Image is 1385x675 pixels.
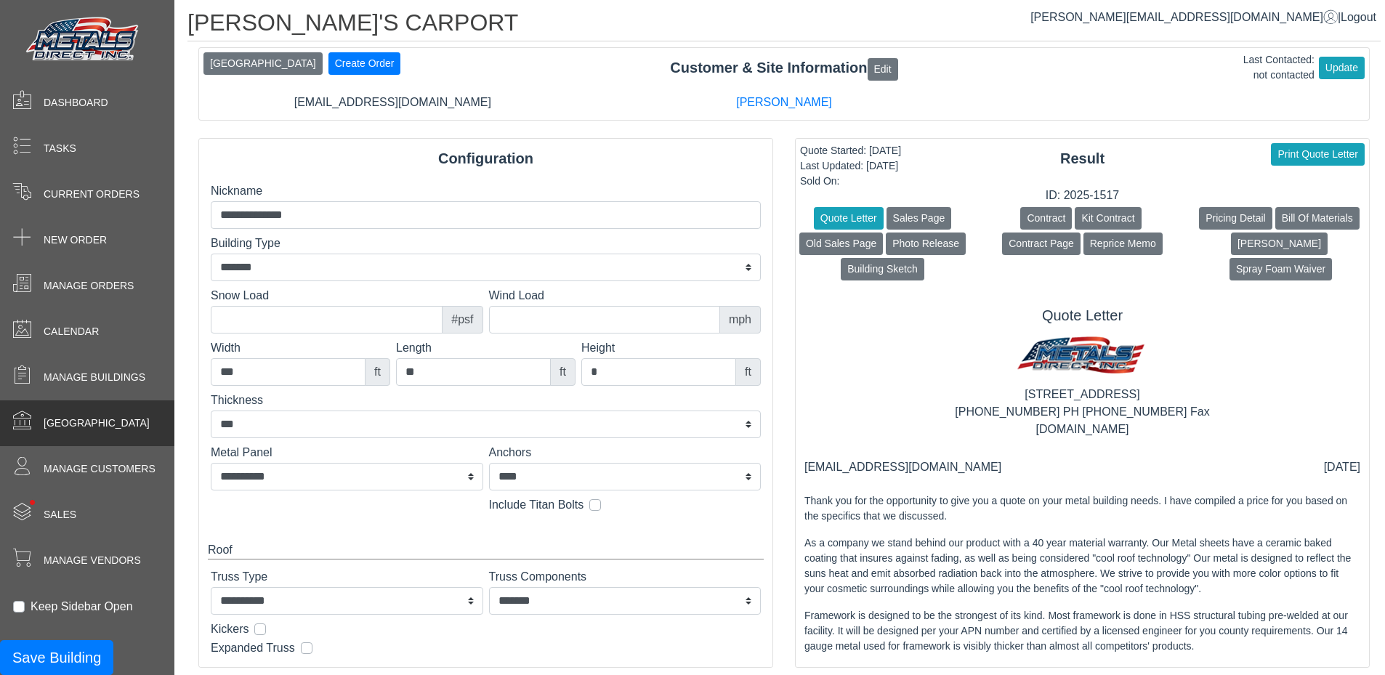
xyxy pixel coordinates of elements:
[365,358,390,386] div: ft
[14,479,51,526] span: •
[211,287,483,304] label: Snow Load
[550,358,576,386] div: ft
[1012,330,1154,386] img: MD logo
[44,278,134,294] span: Manage Orders
[44,324,99,339] span: Calendar
[211,182,761,200] label: Nickname
[1324,458,1360,476] div: [DATE]
[31,598,133,615] label: Keep Sidebar Open
[44,233,107,248] span: New Order
[1341,11,1376,23] span: Logout
[1229,258,1332,280] button: Spray Foam Waiver
[199,147,772,169] div: Configuration
[489,568,762,586] label: Truss Components
[44,553,141,568] span: Manage Vendors
[868,58,898,81] button: Edit
[211,235,761,252] label: Building Type
[1275,207,1360,230] button: Bill Of Materials
[211,639,295,657] label: Expanded Truss
[489,287,762,304] label: Wind Load
[44,370,145,385] span: Manage Buildings
[735,358,761,386] div: ft
[197,94,589,111] div: [EMAIL_ADDRESS][DOMAIN_NAME]
[1030,9,1376,26] div: |
[203,52,323,75] button: [GEOGRAPHIC_DATA]
[489,496,584,514] label: Include Titan Bolts
[886,233,966,255] button: Photo Release
[187,9,1381,41] h1: [PERSON_NAME]'S CARPORT
[211,568,483,586] label: Truss Type
[211,621,249,638] label: Kickers
[44,95,108,110] span: Dashboard
[1083,233,1163,255] button: Reprice Memo
[800,143,901,158] div: Quote Started: [DATE]
[887,207,952,230] button: Sales Page
[804,458,1001,476] div: [EMAIL_ADDRESS][DOMAIN_NAME]
[208,541,764,559] div: Roof
[44,507,76,522] span: Sales
[804,535,1360,597] p: As a company we stand behind our product with a 40 year material warranty. Our Metal sheets have ...
[581,339,761,357] label: Height
[211,392,761,409] label: Thickness
[796,147,1369,169] div: Result
[804,307,1360,324] h5: Quote Letter
[44,461,156,477] span: Manage Customers
[1002,233,1081,255] button: Contract Page
[1243,52,1315,83] div: Last Contacted: not contacted
[1030,11,1338,23] a: [PERSON_NAME][EMAIL_ADDRESS][DOMAIN_NAME]
[328,52,401,75] button: Create Order
[44,187,140,202] span: Current Orders
[804,493,1360,524] p: Thank you for the opportunity to give you a quote on your metal building needs. I have compiled a...
[800,174,901,189] div: Sold On:
[1020,207,1072,230] button: Contract
[489,444,762,461] label: Anchors
[1075,207,1141,230] button: Kit Contract
[199,57,1369,80] div: Customer & Site Information
[804,386,1360,438] div: [STREET_ADDRESS] [PHONE_NUMBER] PH [PHONE_NUMBER] Fax [DOMAIN_NAME]
[736,96,832,108] a: [PERSON_NAME]
[442,306,482,334] div: #psf
[1199,207,1272,230] button: Pricing Detail
[814,207,884,230] button: Quote Letter
[22,13,145,67] img: Metals Direct Inc Logo
[211,339,390,357] label: Width
[719,306,761,334] div: mph
[44,416,150,431] span: [GEOGRAPHIC_DATA]
[841,258,924,280] button: Building Sketch
[44,141,76,156] span: Tasks
[1231,233,1328,255] button: [PERSON_NAME]
[796,187,1369,204] div: ID: 2025-1517
[800,158,901,174] div: Last Updated: [DATE]
[1319,57,1365,79] button: Update
[1271,143,1365,166] button: Print Quote Letter
[396,339,576,357] label: Length
[799,233,883,255] button: Old Sales Page
[804,608,1360,654] p: Framework is designed to be the strongest of its kind. Most framework is done in HSS structural t...
[211,444,483,461] label: Metal Panel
